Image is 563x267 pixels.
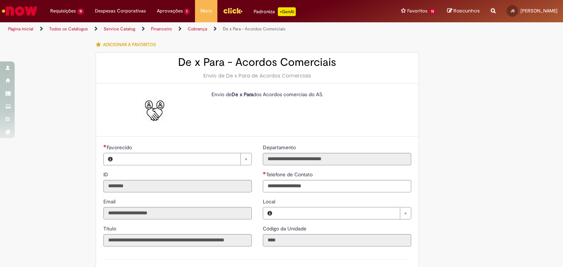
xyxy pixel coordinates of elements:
[103,180,252,192] input: ID
[254,7,296,16] div: Padroniza
[447,8,480,15] a: Rascunhos
[103,56,411,68] h2: De x Para - Acordos Comerciais
[232,91,253,98] strong: De x Para
[103,42,156,48] span: Adicionar a Favoritos
[211,91,406,98] p: Envio de dos Acordos comercias do AS.
[407,7,427,15] span: Favoritos
[103,171,110,178] label: Somente leitura - ID
[103,225,118,232] span: Somente leitura - Título
[1,4,38,18] img: ServiceNow
[8,26,33,32] a: Página inicial
[5,22,370,36] ul: Trilhas de página
[184,8,190,15] span: 1
[263,225,308,232] label: Somente leitura - Código da Unidade
[117,153,251,165] a: Limpar campo Favorecido
[103,198,117,205] label: Somente leitura - Email
[49,26,88,32] a: Todos os Catálogos
[103,225,118,232] label: Somente leitura - Título
[143,98,166,121] img: De x Para - Acordos Comerciais
[103,207,252,219] input: Email
[96,37,160,52] button: Adicionar a Favoritos
[520,8,558,14] span: [PERSON_NAME]
[104,26,135,32] a: Service Catalog
[107,144,133,151] span: Necessários - Favorecido
[188,26,207,32] a: Cobrança
[263,207,276,219] button: Local, Visualizar este registro
[263,153,411,165] input: Departamento
[103,72,411,79] div: Envio de De x Para de Acordos Comerciais
[263,172,266,174] span: Obrigatório Preenchido
[263,144,297,151] label: Somente leitura - Departamento
[200,7,212,15] span: More
[151,26,172,32] a: Financeiro
[276,207,411,219] a: Limpar campo Local
[511,8,515,13] span: JS
[263,180,411,192] input: Telefone de Contato
[263,225,308,232] span: Somente leitura - Código da Unidade
[157,7,183,15] span: Aprovações
[103,144,107,147] span: Necessários
[103,234,252,247] input: Título
[429,8,436,15] span: 13
[263,234,411,247] input: Código da Unidade
[77,8,84,15] span: 11
[223,5,243,16] img: click_logo_yellow_360x200.png
[266,171,314,178] span: Telefone de Contato
[263,198,277,205] span: Local
[104,153,117,165] button: Favorecido, Visualizar este registro
[278,7,296,16] p: +GenAi
[223,26,286,32] a: De x Para - Acordos Comerciais
[50,7,76,15] span: Requisições
[453,7,480,14] span: Rascunhos
[103,198,117,205] span: Somente leitura - Email
[95,7,146,15] span: Despesas Corporativas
